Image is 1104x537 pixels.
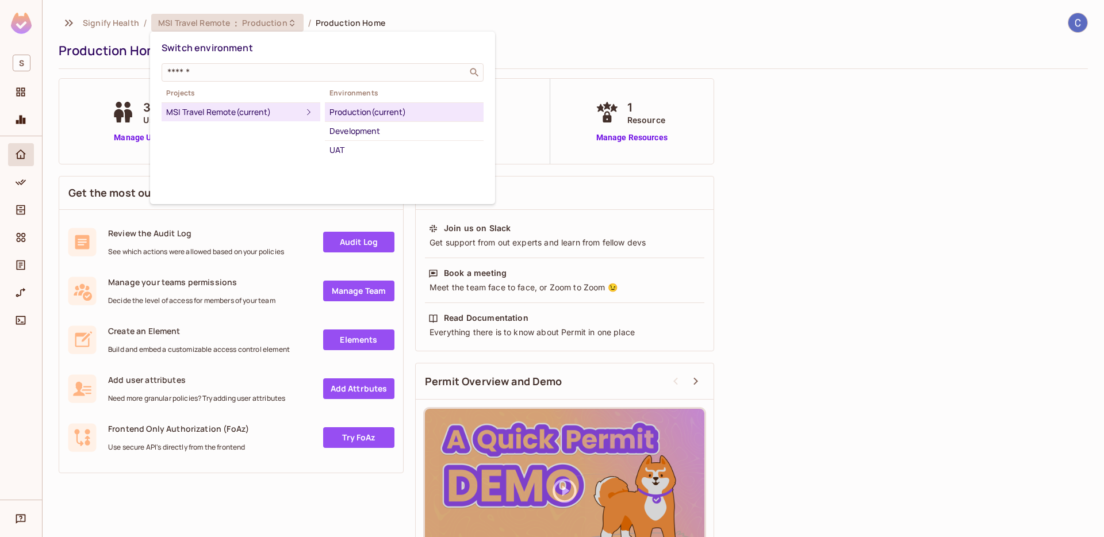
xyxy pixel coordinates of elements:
span: Switch environment [162,41,253,54]
div: UAT [329,143,479,157]
div: Production (current) [329,105,479,119]
div: Development [329,124,479,138]
span: Environments [325,89,484,98]
div: MSI Travel Remote (current) [166,105,302,119]
span: Projects [162,89,320,98]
